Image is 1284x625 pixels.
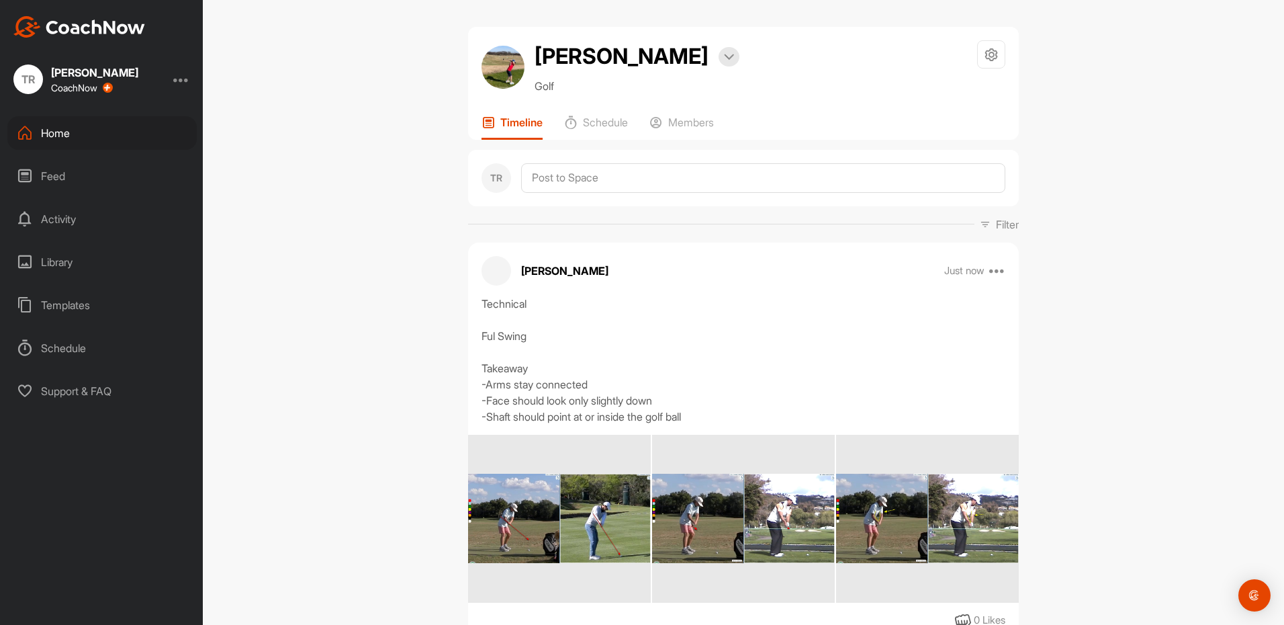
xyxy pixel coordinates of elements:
[7,288,197,322] div: Templates
[481,46,524,89] img: avatar
[583,116,628,129] p: Schedule
[535,78,739,94] p: Golf
[668,116,714,129] p: Members
[996,216,1019,233] p: Filter
[7,331,197,365] div: Schedule
[7,245,197,279] div: Library
[13,16,145,38] img: CoachNow
[836,474,1019,563] img: media
[7,116,197,150] div: Home
[468,474,651,563] img: media
[724,54,734,60] img: arrow-down
[7,202,197,236] div: Activity
[1238,579,1271,612] div: Open Intercom Messenger
[7,159,197,193] div: Feed
[51,67,138,78] div: [PERSON_NAME]
[944,264,984,278] p: Just now
[13,65,43,94] div: TR
[535,40,708,73] h2: [PERSON_NAME]
[500,116,543,129] p: Timeline
[7,374,197,408] div: Support & FAQ
[51,83,113,93] div: CoachNow
[652,474,835,563] img: media
[481,296,1005,425] div: Technical Ful Swing Takeaway -Arms stay connected -Face should look only slightly down -Shaft sho...
[481,163,511,193] div: TR
[521,263,608,279] p: [PERSON_NAME]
